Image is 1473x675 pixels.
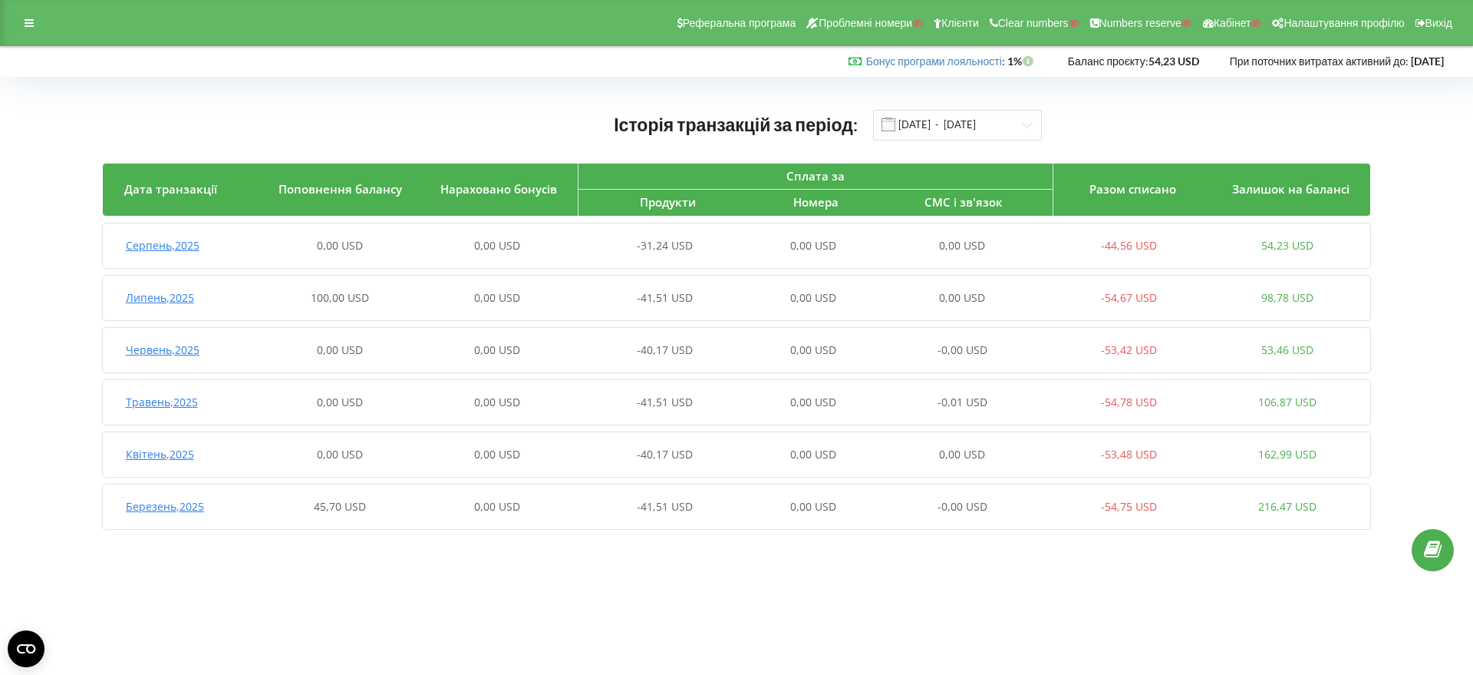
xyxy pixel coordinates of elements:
span: -0,01 USD [938,395,987,409]
strong: 1% [1007,55,1037,68]
span: 0,00 USD [317,395,363,409]
span: 106,87 USD [1258,395,1316,409]
span: 0,00 USD [790,290,836,305]
span: -53,48 USD [1101,447,1157,462]
span: 0,00 USD [790,238,836,253]
span: 0,00 USD [317,342,363,357]
strong: 54,23 USD [1148,55,1199,68]
span: Поповнення балансу [278,181,402,197]
span: 0,00 USD [474,499,520,514]
span: -40,17 USD [637,342,693,357]
span: -54,78 USD [1101,395,1157,409]
span: 0,00 USD [474,238,520,253]
span: Кабінет [1214,17,1251,29]
span: Проблемні номери [819,17,912,29]
span: 0,00 USD [790,395,836,409]
span: Баланс проєкту: [1068,55,1148,68]
span: -31,24 USD [637,238,693,253]
span: Березень , 2025 [126,499,204,514]
span: -0,00 USD [938,499,987,514]
span: -44,56 USD [1101,238,1157,253]
span: : [866,55,1005,68]
span: 0,00 USD [474,447,520,462]
span: -53,42 USD [1101,342,1157,357]
span: -41,51 USD [637,290,693,305]
a: Бонус програми лояльності [866,55,1002,68]
span: 45,70 USD [314,499,366,514]
span: Clear numbers [998,17,1069,29]
span: 0,00 USD [790,499,836,514]
span: 216,47 USD [1258,499,1316,514]
span: Залишок на балансі [1232,181,1349,197]
span: Квітень , 2025 [126,447,194,462]
span: -54,67 USD [1101,290,1157,305]
span: Червень , 2025 [126,342,199,357]
span: Серпень , 2025 [126,238,199,253]
span: Липень , 2025 [126,290,194,305]
span: При поточних витратах активний до: [1230,55,1409,68]
span: Налаштування профілю [1284,17,1404,29]
span: Разом списано [1089,181,1176,197]
span: Нараховано бонусів [440,181,557,197]
strong: [DATE] [1411,55,1444,68]
span: 0,00 USD [474,290,520,305]
span: 0,00 USD [939,447,985,462]
span: -40,17 USD [637,447,693,462]
span: Історія транзакцій за період: [614,114,858,135]
span: 162,99 USD [1258,447,1316,462]
span: -0,00 USD [938,342,987,357]
span: 0,00 USD [474,342,520,357]
span: 0,00 USD [939,290,985,305]
span: Вихід [1425,17,1452,29]
span: СМС і зв'язок [924,194,1003,210]
button: Open CMP widget [8,630,44,667]
span: Продукти [640,194,696,210]
span: Травень , 2025 [126,395,198,409]
span: Номера [793,194,839,210]
span: 98,78 USD [1261,290,1313,305]
span: 54,23 USD [1261,238,1313,253]
span: Numbers reserve [1099,17,1181,29]
span: 0,00 USD [790,447,836,462]
span: 53,46 USD [1261,342,1313,357]
span: 0,00 USD [939,238,985,253]
span: 0,00 USD [317,238,363,253]
span: -41,51 USD [637,499,693,514]
span: 0,00 USD [317,447,363,462]
span: Клієнти [941,17,979,29]
span: -54,75 USD [1101,499,1157,514]
span: 100,00 USD [311,290,369,305]
span: 0,00 USD [790,342,836,357]
span: -41,51 USD [637,395,693,409]
span: 0,00 USD [474,395,520,409]
span: Дата транзакції [124,181,217,197]
span: Сплата за [786,168,845,184]
span: Реферальна програма [683,17,796,29]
